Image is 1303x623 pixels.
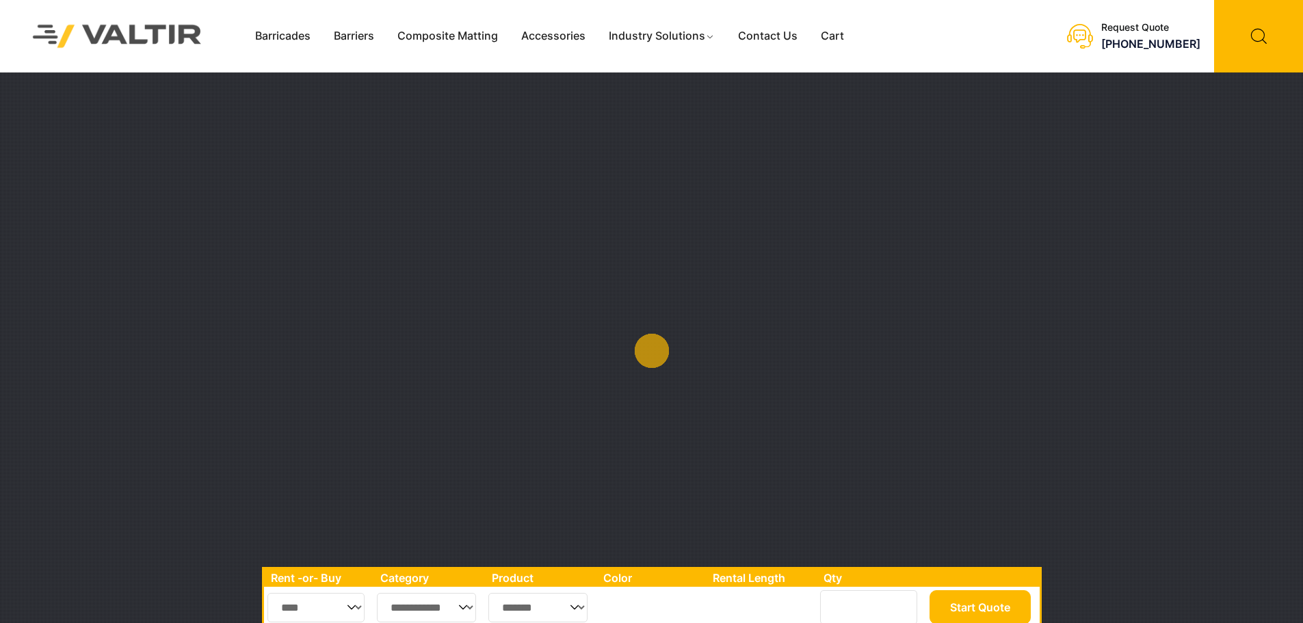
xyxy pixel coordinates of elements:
a: Composite Matting [386,26,510,47]
th: Category [373,569,486,587]
img: Valtir Rentals [15,7,220,65]
a: Industry Solutions [597,26,726,47]
a: Contact Us [726,26,809,47]
a: Cart [809,26,856,47]
th: Qty [817,569,925,587]
th: Rental Length [706,569,817,587]
th: Product [485,569,596,587]
a: [PHONE_NUMBER] [1101,37,1200,51]
div: Request Quote [1101,22,1200,34]
a: Barricades [244,26,322,47]
a: Barriers [322,26,386,47]
th: Color [596,569,707,587]
a: Accessories [510,26,597,47]
th: Rent -or- Buy [264,569,373,587]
